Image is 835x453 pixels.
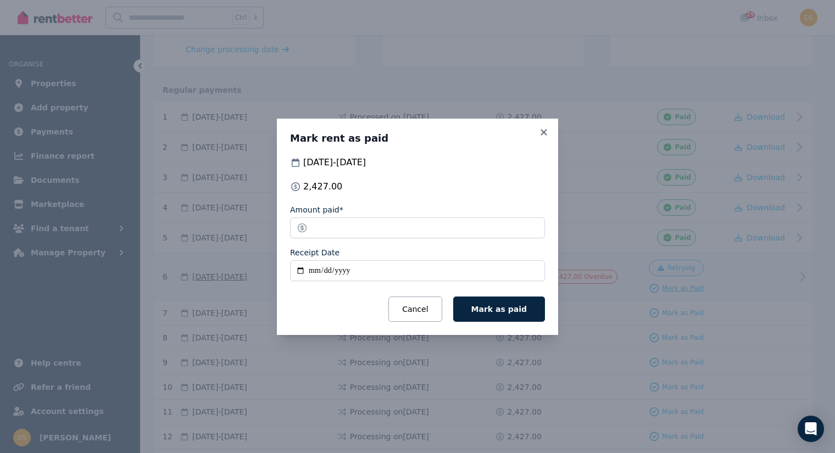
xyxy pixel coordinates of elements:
span: 2,427.00 [303,180,342,193]
label: Receipt Date [290,247,339,258]
button: Cancel [388,297,442,322]
div: Open Intercom Messenger [798,416,824,442]
span: [DATE] - [DATE] [303,156,366,169]
span: Mark as paid [471,305,527,314]
h3: Mark rent as paid [290,132,545,145]
button: Mark as paid [453,297,545,322]
label: Amount paid* [290,204,343,215]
